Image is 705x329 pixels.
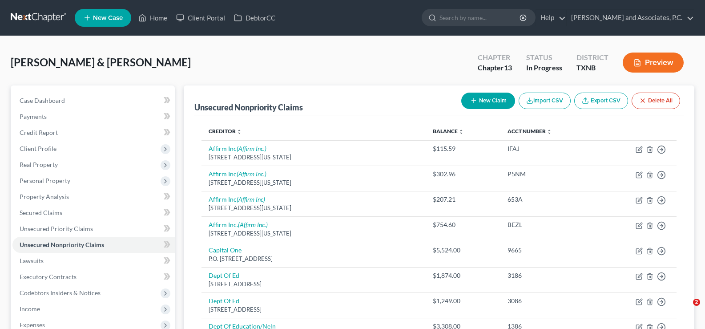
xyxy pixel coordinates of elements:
span: Credit Report [20,129,58,136]
div: [STREET_ADDRESS][US_STATE] [209,179,418,187]
div: Unsecured Nonpriority Claims [194,102,303,113]
button: Import CSV [519,93,571,109]
div: TXNB [576,63,608,73]
button: New Claim [461,93,515,109]
a: Secured Claims [12,205,175,221]
span: Income [20,305,40,313]
span: Secured Claims [20,209,62,216]
div: $1,249.00 [433,297,493,305]
a: Help [536,10,566,26]
div: $5,524.00 [433,246,493,255]
div: Status [526,53,562,63]
iframe: Intercom live chat [675,299,696,320]
span: New Case [93,15,123,21]
span: Property Analysis [20,193,69,200]
a: Case Dashboard [12,93,175,109]
span: 2 [693,299,700,306]
a: Acct Number unfold_more [508,128,552,134]
div: $115.59 [433,144,493,153]
span: Unsecured Nonpriority Claims [20,241,104,248]
a: Affirm Inc(Affirm Inc.) [209,145,266,152]
a: Executory Contracts [12,269,175,285]
div: [STREET_ADDRESS][US_STATE] [209,204,418,212]
a: DebtorCC [230,10,280,26]
div: P5NM [508,170,590,179]
i: unfold_more [547,129,552,134]
div: P.O. [STREET_ADDRESS] [209,255,418,263]
span: Codebtors Insiders & Notices [20,289,101,297]
a: [PERSON_NAME] and Associates, P.C. [567,10,694,26]
span: Client Profile [20,145,56,152]
span: Unsecured Priority Claims [20,225,93,232]
button: Preview [623,53,684,73]
a: Unsecured Nonpriority Claims [12,237,175,253]
div: In Progress [526,63,562,73]
a: Affirm Inc(Affirm Inc.) [209,170,266,178]
div: [STREET_ADDRESS][US_STATE] [209,153,418,162]
i: unfold_more [459,129,464,134]
input: Search by name... [439,9,521,26]
span: Payments [20,113,47,120]
a: Balance unfold_more [433,128,464,134]
i: (Affirm Inc) [237,195,265,203]
a: Dept Of Ed [209,297,239,305]
div: Chapter [478,53,512,63]
a: Creditor unfold_more [209,128,242,134]
a: Unsecured Priority Claims [12,221,175,237]
a: Client Portal [172,10,230,26]
div: [STREET_ADDRESS] [209,280,418,288]
a: Dept Of Ed [209,272,239,279]
span: Lawsuits [20,257,44,264]
span: 13 [504,63,512,72]
i: (Affirm Inc.) [238,221,268,228]
div: District [576,53,608,63]
div: Chapter [478,63,512,73]
div: BEZL [508,220,590,229]
div: [STREET_ADDRESS] [209,305,418,314]
div: $302.96 [433,170,493,179]
span: Executory Contracts [20,273,77,280]
div: 9665 [508,246,590,255]
a: Lawsuits [12,253,175,269]
a: Property Analysis [12,189,175,205]
i: unfold_more [237,129,242,134]
div: 3186 [508,271,590,280]
a: Payments [12,109,175,125]
button: Delete All [632,93,680,109]
a: Capital One [209,246,242,254]
span: Personal Property [20,177,70,184]
div: 3086 [508,297,590,305]
a: Affirm Inc(Affirm Inc) [209,195,265,203]
div: IFAJ [508,144,590,153]
span: [PERSON_NAME] & [PERSON_NAME] [11,56,191,69]
span: Real Property [20,161,58,168]
span: Expenses [20,321,45,329]
i: (Affirm Inc.) [237,170,266,178]
a: Affirm Inc.(Affirm Inc.) [209,221,268,228]
a: Credit Report [12,125,175,141]
div: $754.60 [433,220,493,229]
span: Case Dashboard [20,97,65,104]
div: 653A [508,195,590,204]
div: $207.21 [433,195,493,204]
div: [STREET_ADDRESS][US_STATE] [209,229,418,238]
div: $1,874.00 [433,271,493,280]
i: (Affirm Inc.) [237,145,266,152]
a: Export CSV [574,93,628,109]
a: Home [134,10,172,26]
